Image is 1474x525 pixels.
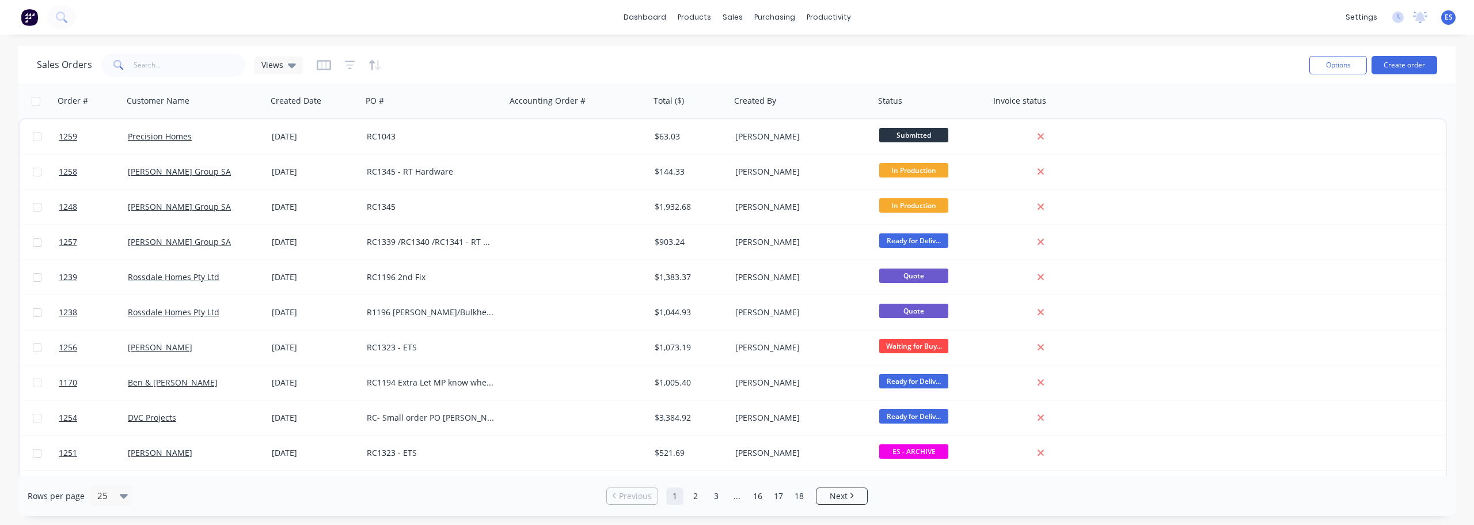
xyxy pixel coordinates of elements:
[127,95,189,107] div: Customer Name
[128,236,231,247] a: [PERSON_NAME] Group SA
[735,166,863,177] div: [PERSON_NAME]
[28,490,85,502] span: Rows per page
[367,412,495,424] div: RC- Small order PO [PERSON_NAME]
[128,201,231,212] a: [PERSON_NAME] Group SA
[770,488,787,505] a: Page 17
[655,377,723,388] div: $1,005.40
[1340,9,1383,26] div: settings
[128,131,192,142] a: Precision Homes
[602,488,872,505] ul: Pagination
[59,119,128,154] a: 1259
[879,444,948,459] span: ES - ARCHIVE
[59,401,128,435] a: 1254
[607,490,658,502] a: Previous page
[619,490,652,502] span: Previous
[655,131,723,142] div: $63.03
[735,131,863,142] div: [PERSON_NAME]
[59,307,77,318] span: 1238
[59,377,77,388] span: 1170
[59,447,77,459] span: 1251
[272,271,358,283] div: [DATE]
[734,95,776,107] div: Created By
[272,201,358,213] div: [DATE]
[655,412,723,424] div: $3,384.92
[367,377,495,388] div: RC1194 Extra Let MP know when available
[879,128,948,142] span: Submitted
[21,9,38,26] img: Factory
[735,412,863,424] div: [PERSON_NAME]
[59,365,128,400] a: 1170
[791,488,808,505] a: Page 18
[735,271,863,283] div: [PERSON_NAME]
[1372,56,1437,74] button: Create order
[59,260,128,294] a: 1239
[510,95,586,107] div: Accounting Order #
[654,95,684,107] div: Total ($)
[59,412,77,424] span: 1254
[879,339,948,353] span: Waiting for Buy...
[879,409,948,424] span: Ready for Deliv...
[59,236,77,248] span: 1257
[879,269,948,283] span: Quote
[58,95,88,107] div: Order #
[1309,56,1367,74] button: Options
[272,447,358,459] div: [DATE]
[37,59,92,70] h1: Sales Orders
[59,330,128,365] a: 1256
[655,342,723,353] div: $1,073.19
[59,271,77,283] span: 1239
[272,131,358,142] div: [DATE]
[655,307,723,318] div: $1,044.93
[879,304,948,318] span: Quote
[59,295,128,330] a: 1238
[271,95,321,107] div: Created Date
[879,198,948,213] span: In Production
[735,201,863,213] div: [PERSON_NAME]
[128,342,192,353] a: [PERSON_NAME]
[272,377,358,388] div: [DATE]
[59,201,77,213] span: 1248
[879,163,948,177] span: In Production
[878,95,902,107] div: Status
[367,201,495,213] div: RC1345
[272,412,358,424] div: [DATE]
[655,447,723,459] div: $521.69
[735,236,863,248] div: [PERSON_NAME]
[672,9,717,26] div: products
[272,166,358,177] div: [DATE]
[128,412,176,423] a: DVC Projects
[367,166,495,177] div: RC1345 - RT Hardware
[728,488,746,505] a: Jump forward
[367,131,495,142] div: RC1043
[367,271,495,283] div: RC1196 2nd Fix
[655,236,723,248] div: $903.24
[816,490,867,502] a: Next page
[993,95,1046,107] div: Invoice status
[59,131,77,142] span: 1259
[272,342,358,353] div: [DATE]
[801,9,857,26] div: productivity
[687,488,704,505] a: Page 2
[128,447,192,458] a: [PERSON_NAME]
[618,9,672,26] a: dashboard
[749,488,766,505] a: Page 16
[655,271,723,283] div: $1,383.37
[735,307,863,318] div: [PERSON_NAME]
[655,201,723,213] div: $1,932.68
[59,471,128,505] a: 1192
[708,488,725,505] a: Page 3
[59,166,77,177] span: 1258
[272,307,358,318] div: [DATE]
[59,154,128,189] a: 1258
[1445,12,1453,22] span: ES
[272,236,358,248] div: [DATE]
[830,490,848,502] span: Next
[717,9,749,26] div: sales
[59,436,128,470] a: 1251
[134,54,246,77] input: Search...
[261,59,283,71] span: Views
[879,233,948,248] span: Ready for Deliv...
[879,374,948,388] span: Ready for Deliv...
[367,342,495,353] div: RC1323 - ETS
[59,225,128,259] a: 1257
